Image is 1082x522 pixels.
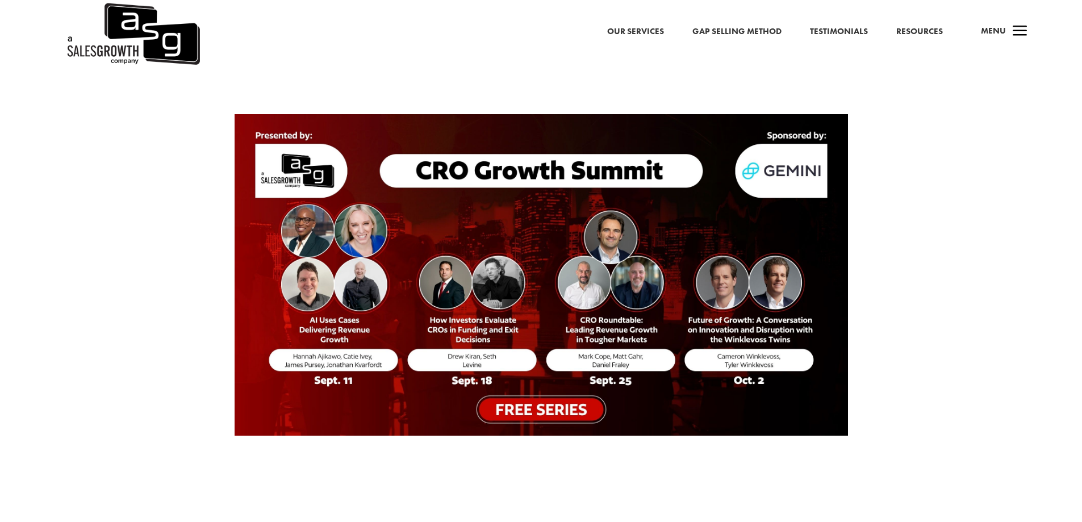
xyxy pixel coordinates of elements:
[692,24,782,39] a: Gap Selling Method
[810,24,868,39] a: Testimonials
[1009,20,1031,43] span: a
[981,25,1006,36] span: Menu
[896,24,943,39] a: Resources
[235,114,848,435] img: Series Overview
[607,24,664,39] a: Our Services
